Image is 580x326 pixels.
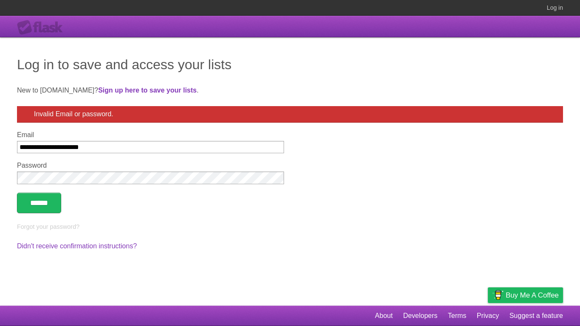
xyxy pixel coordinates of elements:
[17,223,79,230] a: Forgot your password?
[17,20,68,35] div: Flask
[17,106,563,123] div: Invalid Email or password.
[375,308,393,324] a: About
[448,308,467,324] a: Terms
[510,308,563,324] a: Suggest a feature
[492,288,504,302] img: Buy me a coffee
[17,242,137,250] a: Didn't receive confirmation instructions?
[17,85,563,96] p: New to [DOMAIN_NAME]? .
[506,288,559,303] span: Buy me a coffee
[17,131,284,139] label: Email
[98,87,197,94] a: Sign up here to save your lists
[403,308,437,324] a: Developers
[477,308,499,324] a: Privacy
[488,287,563,303] a: Buy me a coffee
[17,162,284,169] label: Password
[17,54,563,75] h1: Log in to save and access your lists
